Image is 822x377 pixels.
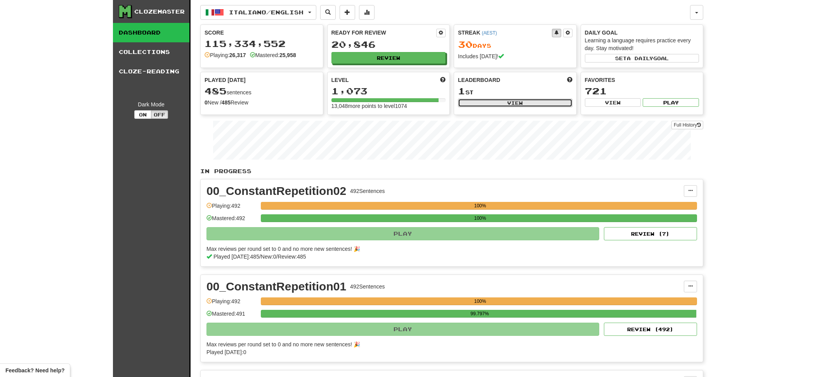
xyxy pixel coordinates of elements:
[205,76,246,84] span: Played [DATE]
[276,254,278,260] span: /
[331,102,446,110] div: 13,048 more points to level 1074
[331,86,446,96] div: 1,073
[585,29,699,36] div: Daily Goal
[627,56,653,61] span: a daily
[458,29,552,36] div: Streak
[206,245,692,253] div: Max reviews per round set to 0 and no more new sentences! 🎉
[585,36,699,52] div: Learning a language requires practice every day. Stay motivated!
[277,254,306,260] span: Review: 485
[206,323,599,336] button: Play
[205,99,319,106] div: New / Review
[279,52,296,58] strong: 25,958
[340,5,355,20] button: Add sentence to collection
[263,202,697,210] div: 100%
[205,51,246,59] div: Playing:
[671,121,703,129] a: Full History
[458,86,572,96] div: st
[151,110,168,119] button: Off
[250,51,296,59] div: Mastered:
[458,85,465,96] span: 1
[205,85,227,96] span: 485
[206,341,692,348] div: Max reviews per round set to 0 and no more new sentences! 🎉
[440,76,446,84] span: Score more points to level up
[458,40,572,50] div: Day s
[119,101,184,108] div: Dark Mode
[458,39,473,50] span: 30
[604,227,697,240] button: Review (7)
[206,214,257,227] div: Mastered: 492
[200,5,316,20] button: Italiano/English
[585,76,699,84] div: Favorites
[458,76,500,84] span: Leaderboard
[585,86,699,96] div: 721
[206,349,246,355] span: Played [DATE]: 0
[206,202,257,215] div: Playing: 492
[213,254,259,260] span: Played [DATE]: 485
[206,297,257,310] div: Playing: 492
[350,283,385,290] div: 492 Sentences
[263,310,696,318] div: 99.797%
[350,187,385,195] div: 492 Sentences
[222,99,231,106] strong: 485
[205,39,319,49] div: 115,334,552
[585,54,699,63] button: Seta dailygoal
[206,227,599,240] button: Play
[585,98,641,107] button: View
[458,52,572,60] div: Includes [DATE]!
[359,5,375,20] button: More stats
[5,367,64,374] span: Open feedback widget
[643,98,699,107] button: Play
[320,5,336,20] button: Search sentences
[261,254,276,260] span: New: 0
[205,86,319,96] div: sentences
[331,29,437,36] div: Ready for Review
[134,8,185,16] div: Clozemaster
[113,42,189,62] a: Collections
[604,323,697,336] button: Review (492)
[206,185,346,197] div: 00_ConstantRepetition02
[229,9,303,16] span: Italiano / English
[206,281,346,292] div: 00_ConstantRepetition01
[331,76,349,84] span: Level
[229,52,246,58] strong: 26,317
[458,99,572,107] button: View
[567,76,572,84] span: This week in points, UTC
[263,214,697,222] div: 100%
[331,40,446,49] div: 20,846
[331,52,446,64] button: Review
[206,310,257,323] div: Mastered: 491
[113,23,189,42] a: Dashboard
[200,167,703,175] p: In Progress
[259,254,261,260] span: /
[205,99,208,106] strong: 0
[263,297,697,305] div: 100%
[482,30,497,36] a: (AEST)
[134,110,151,119] button: On
[205,29,319,36] div: Score
[113,62,189,81] a: Cloze-Reading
